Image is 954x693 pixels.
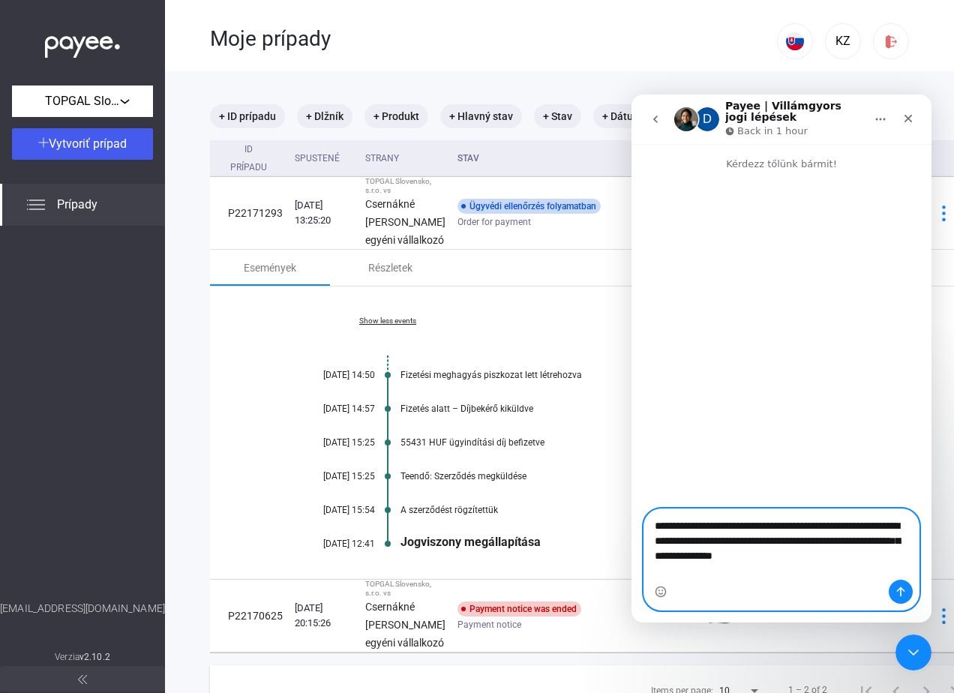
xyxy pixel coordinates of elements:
img: more-blue [936,608,952,624]
div: Fizetési meghagyás piszkozat lett létrehozva [400,370,902,380]
iframe: Intercom live chat [895,634,931,670]
div: Események [244,259,296,277]
button: KZ [825,23,861,59]
img: list.svg [27,196,45,214]
span: TOPGAL Slovensko, s.r.o. [45,92,120,110]
img: SK [786,32,804,50]
td: P22171293 [210,177,289,250]
img: logout-red [883,34,899,49]
strong: Csernákné [PERSON_NAME] egyéni vállalkozó [365,601,445,649]
img: white-payee-white-dot.svg [45,28,120,58]
a: Show less events [285,316,490,325]
mat-chip: + Dlžník [297,104,352,128]
div: TOPGAL Slovensko, s.r.o. vs [365,177,445,195]
button: logout-red [873,23,909,59]
div: Jogviszony megállapítása [400,535,902,549]
mat-chip: + Produkt [364,104,428,128]
mat-chip: + Stav [534,104,581,128]
button: Vytvoriť prípad [12,128,153,160]
div: Spustené [295,149,353,167]
div: [DATE] 20:15:26 [295,601,353,631]
span: Order for payment [457,213,531,231]
mat-chip: + Hlavný stav [440,104,522,128]
div: Részletek [368,259,412,277]
div: Fizetés alatt – Díjbekérő kiküldve [400,403,902,414]
div: Ügyvédi ellenőrzés folyamatban [457,199,601,214]
span: Payment notice [457,616,521,634]
div: Strany [365,149,445,167]
div: KZ [830,32,856,50]
div: A szerződést rögzítettük [400,505,902,515]
div: TOPGAL Slovensko, s.r.o. vs [365,580,445,598]
div: [DATE] 14:57 [285,403,375,414]
div: Payment notice was ended [457,601,581,616]
td: P22170625 [210,580,289,652]
div: Strany [365,149,399,167]
button: TOPGAL Slovensko, s.r.o. [12,85,153,117]
div: ID prípadu [228,140,283,176]
div: [DATE] 12:41 [285,538,375,549]
strong: v2.10.2 [79,652,110,662]
span: Vytvoriť prípad [49,136,127,151]
div: ID prípadu [228,140,269,176]
div: [DATE] 15:25 [285,471,375,481]
div: [DATE] 13:25:20 [295,198,353,228]
div: Teendő: Szerződés megküldése [400,471,902,481]
img: plus-white.svg [38,137,49,148]
img: arrow-double-left-grey.svg [78,675,87,684]
div: 55431 HUF ügyindítási díj befizetve [400,437,902,448]
div: Spustené [295,149,340,167]
iframe: Intercom live chat [631,94,931,622]
th: Stav [451,140,703,177]
img: more-blue [936,205,952,221]
span: Prípady [57,196,97,214]
div: [DATE] 14:50 [285,370,375,380]
div: [DATE] 15:25 [285,437,375,448]
strong: Csernákné [PERSON_NAME] egyéni vállalkozó [365,198,445,246]
button: SK [777,23,813,59]
mat-chip: + Dátum začiatku [593,104,694,128]
mat-chip: + ID prípadu [210,104,285,128]
div: Moje prípady [210,26,777,52]
div: [DATE] 15:54 [285,505,375,515]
